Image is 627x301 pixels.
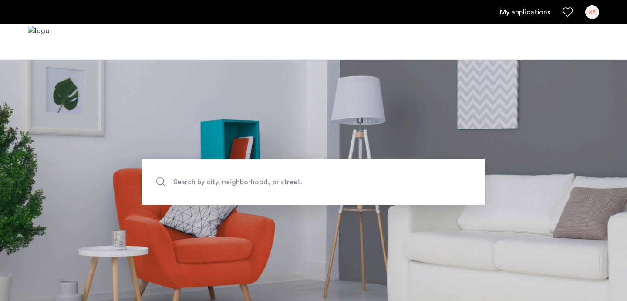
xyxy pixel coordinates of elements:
a: Cazamio logo [28,26,50,58]
img: logo [28,26,50,58]
span: Search by city, neighborhood, or street. [173,176,414,188]
div: KP [585,5,599,19]
input: Apartment Search [142,159,485,205]
a: Favorites [563,7,573,17]
a: My application [500,7,550,17]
